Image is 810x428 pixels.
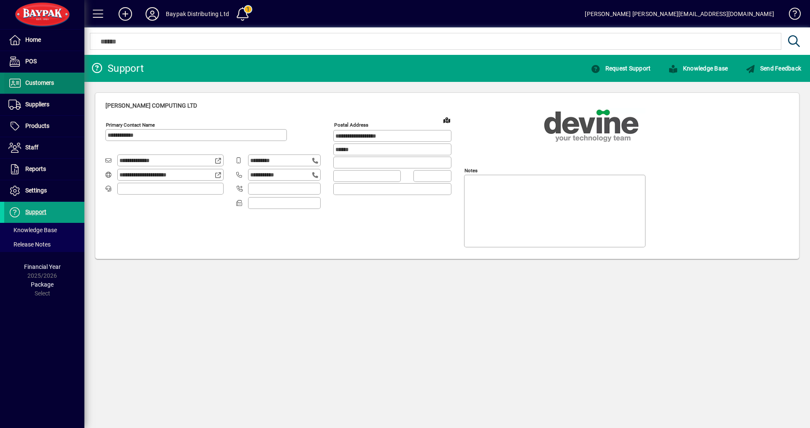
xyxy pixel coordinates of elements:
[91,62,144,75] div: Support
[25,209,46,215] span: Support
[659,61,737,76] a: Knowledge Base
[4,116,84,137] a: Products
[25,165,46,172] span: Reports
[745,65,801,72] span: Send Feedback
[4,237,84,252] a: Release Notes
[25,79,54,86] span: Customers
[585,7,774,21] div: [PERSON_NAME] [PERSON_NAME][EMAIL_ADDRESS][DOMAIN_NAME]
[25,58,37,65] span: POS
[8,227,57,233] span: Knowledge Base
[8,241,51,248] span: Release Notes
[4,180,84,201] a: Settings
[4,159,84,180] a: Reports
[139,6,166,22] button: Profile
[4,137,84,158] a: Staff
[743,61,803,76] button: Send Feedback
[106,122,155,128] mat-label: Primary Contact Name
[25,101,49,108] span: Suppliers
[668,65,728,72] span: Knowledge Base
[4,73,84,94] a: Customers
[666,61,730,76] button: Knowledge Base
[24,263,61,270] span: Financial Year
[4,223,84,237] a: Knowledge Base
[440,113,454,127] a: View on map
[589,61,653,76] button: Request Support
[4,94,84,115] a: Suppliers
[25,187,47,194] span: Settings
[25,36,41,43] span: Home
[591,65,651,72] span: Request Support
[105,102,197,109] span: [PERSON_NAME] Computing Ltd
[464,168,478,173] mat-label: Notes
[783,2,799,29] a: Knowledge Base
[112,6,139,22] button: Add
[25,144,38,151] span: Staff
[31,281,54,288] span: Package
[4,51,84,72] a: POS
[166,7,229,21] div: Baypak Distributing Ltd
[4,30,84,51] a: Home
[25,122,49,129] span: Products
